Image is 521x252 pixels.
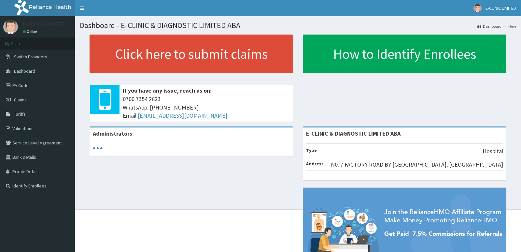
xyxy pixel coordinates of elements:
[23,21,66,27] p: E-CLINIC LIMITED
[306,147,317,153] b: Type
[80,21,516,30] h1: Dashboard - E-CLINIC & DIAGNOSTIC LIMITED ABA
[306,161,324,167] b: Address
[14,68,35,74] span: Dashboard
[93,143,103,153] svg: audio-loading
[483,147,503,156] p: Hospital
[138,112,227,119] a: [EMAIL_ADDRESS][DOMAIN_NAME]
[3,20,18,34] img: User Image
[14,111,26,117] span: Tariffs
[306,130,401,137] strong: E-CLINIC & DIAGNOSTIC LIMITED ABA
[331,160,503,169] p: N0. 7 FACTORY ROAD BY [GEOGRAPHIC_DATA], [GEOGRAPHIC_DATA]
[14,97,27,103] span: Claims
[477,23,501,29] a: Dashboard
[23,29,38,34] a: Online
[123,95,290,120] span: 0700 7354 2623 WhatsApp: [PHONE_NUMBER] Email:
[303,35,506,73] a: How to Identify Enrollees
[473,4,482,12] img: User Image
[14,54,47,60] span: Switch Providers
[486,5,516,11] span: E-CLINIC LIMITED
[123,87,212,94] b: If you have any issue, reach us on:
[93,130,132,137] b: Administrators
[90,35,293,73] a: Click here to submit claims
[502,23,516,29] li: Here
